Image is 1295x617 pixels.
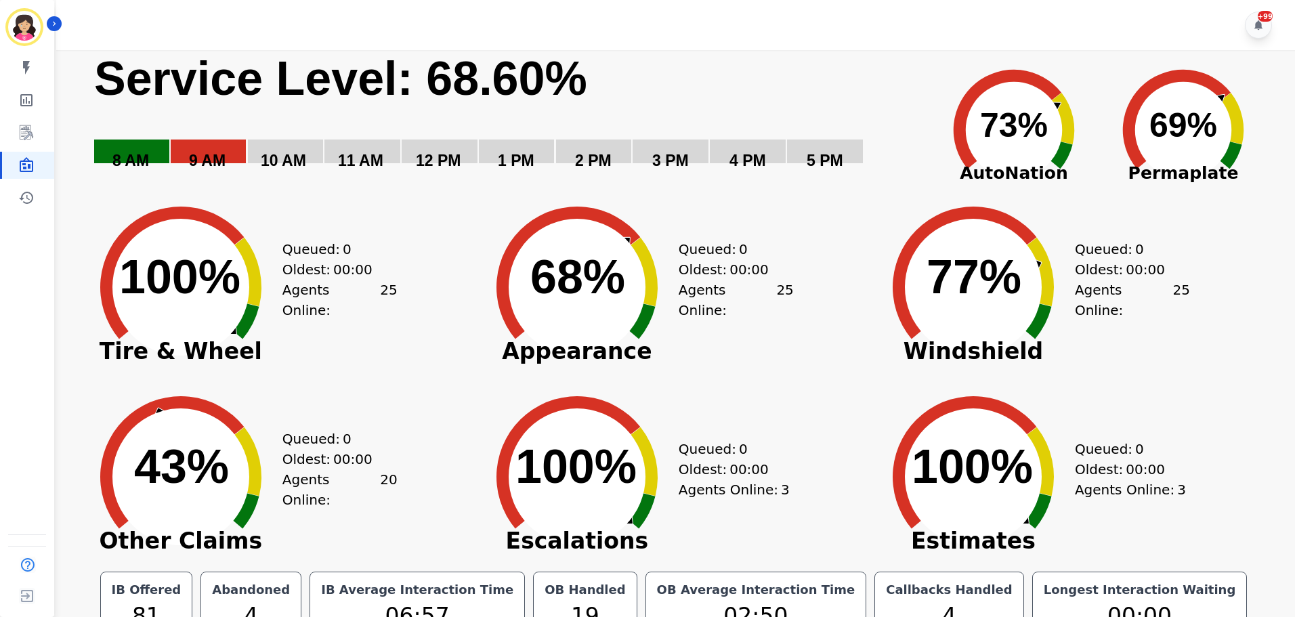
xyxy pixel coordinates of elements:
[1041,580,1239,599] div: Longest Interaction Waiting
[79,534,282,548] span: Other Claims
[729,459,769,480] span: 00:00
[1126,259,1165,280] span: 00:00
[530,251,625,303] text: 68%
[79,345,282,358] span: Tire & Wheel
[1258,11,1273,22] div: +99
[475,345,679,358] span: Appearance
[679,439,780,459] div: Queued:
[134,440,229,493] text: 43%
[282,449,384,469] div: Oldest:
[416,152,461,169] text: 12 PM
[338,152,383,169] text: 11 AM
[575,152,612,169] text: 2 PM
[739,239,748,259] span: 0
[927,251,1021,303] text: 77%
[1135,439,1144,459] span: 0
[652,152,689,169] text: 3 PM
[109,580,184,599] div: IB Offered
[1075,280,1190,320] div: Agents Online:
[475,534,679,548] span: Escalations
[94,52,587,105] text: Service Level: 68.60%
[872,534,1075,548] span: Estimates
[261,152,306,169] text: 10 AM
[1149,106,1217,144] text: 69%
[333,259,373,280] span: 00:00
[807,152,843,169] text: 5 PM
[282,469,398,510] div: Agents Online:
[679,480,794,500] div: Agents Online:
[1075,239,1176,259] div: Queued:
[776,280,793,320] span: 25
[980,106,1048,144] text: 73%
[380,280,397,320] span: 25
[739,439,748,459] span: 0
[282,280,398,320] div: Agents Online:
[1172,280,1189,320] span: 25
[282,429,384,449] div: Queued:
[1075,439,1176,459] div: Queued:
[93,50,927,189] svg: Service Level: 0%
[515,440,637,493] text: 100%
[872,345,1075,358] span: Windshield
[189,152,226,169] text: 9 AM
[542,580,628,599] div: OB Handled
[1126,459,1165,480] span: 00:00
[1075,459,1176,480] div: Oldest:
[729,259,769,280] span: 00:00
[883,580,1015,599] div: Callbacks Handled
[912,440,1033,493] text: 100%
[343,239,352,259] span: 0
[929,161,1099,186] span: AutoNation
[1075,259,1176,280] div: Oldest:
[1135,239,1144,259] span: 0
[679,459,780,480] div: Oldest:
[380,469,397,510] span: 20
[8,11,41,43] img: Bordered avatar
[112,152,149,169] text: 8 AM
[1099,161,1268,186] span: Permaplate
[333,449,373,469] span: 00:00
[729,152,766,169] text: 4 PM
[498,152,534,169] text: 1 PM
[209,580,293,599] div: Abandoned
[679,259,780,280] div: Oldest:
[679,280,794,320] div: Agents Online:
[654,580,858,599] div: OB Average Interaction Time
[119,251,240,303] text: 100%
[343,429,352,449] span: 0
[1075,480,1190,500] div: Agents Online:
[1177,480,1186,500] span: 3
[679,239,780,259] div: Queued:
[282,259,384,280] div: Oldest:
[282,239,384,259] div: Queued:
[318,580,516,599] div: IB Average Interaction Time
[781,480,790,500] span: 3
